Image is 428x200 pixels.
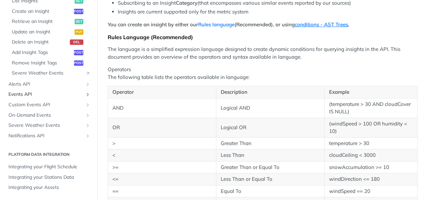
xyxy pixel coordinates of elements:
button: Show subpages for Events API [85,92,90,97]
td: (windSpeed > 100 OR humidity < 10) [324,118,417,137]
h2: Platform DATA integration [5,151,92,158]
span: get [75,19,83,24]
span: Events API [8,91,83,98]
a: Custom Events APIShow subpages for Custom Events API [5,100,92,110]
button: Show subpages for Custom Events API [85,102,90,108]
td: Less Than or Equal To [216,173,324,185]
span: Custom Events API [8,102,83,108]
a: Integrating your Stations Data [5,172,92,182]
a: Events APIShow subpages for Events API [5,89,92,99]
a: Rules language [198,21,235,28]
td: Greater Than or Equal To [216,161,324,173]
td: windSpeed == 20 [324,185,417,197]
span: Remove Insight Tags [12,60,72,66]
th: Description [216,86,324,98]
span: Retrieve an Insight [12,18,73,25]
a: Remove Insight Tagspost [8,58,92,68]
a: Delete an Insightdel [8,37,92,47]
span: Alerts API [8,81,83,88]
a: Severe Weather EventsLink [8,68,92,78]
span: Update an Insight [12,29,73,35]
p: The language is a simplified expression language designed to create dynamic conditions for queryi... [108,46,418,61]
td: >= [108,161,216,173]
button: Show subpages for Severe Weather Events [85,123,90,128]
a: Add Insight Tagspost [8,48,92,58]
th: Operator [108,86,216,98]
td: Greater Than [216,137,324,149]
td: Less Than [216,149,324,162]
button: Show subpages for On-Demand Events [85,113,90,118]
span: Severe Weather Events [8,122,83,129]
i: Link [85,70,90,76]
span: post [74,9,83,14]
td: <= [108,173,216,185]
strong: You can create an insight by either our (Recommended), or using , [108,21,349,28]
span: On-Demand Events [8,112,83,119]
td: cloudCeiling < 3000 [324,149,417,162]
a: Notifications APIShow subpages for Notifications API [5,131,92,141]
span: Integrating your Assets [8,184,90,191]
a: Alerts APIShow subpages for Alerts API [5,79,92,89]
td: OR [108,118,216,137]
span: Integrating your Stations Data [8,174,90,181]
button: Show subpages for Alerts API [85,82,90,87]
span: Delete an Insight [12,39,68,46]
button: Show subpages for Notifications API [85,133,90,139]
div: Rules Language (Recommended) [108,34,418,40]
a: Retrieve an Insightget [8,17,92,27]
td: (temperature > 30 AND cloudCover IS NULL) [324,98,417,118]
span: put [75,29,83,35]
span: del [70,39,83,45]
span: post [74,50,83,55]
td: temperature > 30 [324,137,417,149]
span: Create an Insight [12,8,72,15]
th: Example [324,86,417,98]
a: Integrating your Assets [5,182,92,193]
td: snowAccumulation >= 10 [324,161,417,173]
td: == [108,185,216,197]
span: Severe Weather Events [12,70,82,77]
span: Notifications API [8,133,83,139]
span: Add Insight Tags [12,49,72,56]
a: Severe Weather EventsShow subpages for Severe Weather Events [5,120,92,131]
td: < [108,149,216,162]
a: Create an Insightpost [8,6,92,17]
td: Equal To [216,185,324,197]
td: > [108,137,216,149]
td: Logical OR [216,118,324,137]
span: Integrating your Flight Schedule [8,164,90,170]
td: AND [108,98,216,118]
span: post [74,60,83,66]
a: Integrating your Flight Schedule [5,162,92,172]
p: Operators The following table lists the operators available in language: [108,66,418,81]
a: conditions - AST Trees [295,21,348,28]
td: Logical AND [216,98,324,118]
a: On-Demand EventsShow subpages for On-Demand Events [5,110,92,120]
td: windDirection <= 180 [324,173,417,185]
li: Insights are current supported only for the metric system [118,8,418,16]
a: Update an Insightput [8,27,92,37]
